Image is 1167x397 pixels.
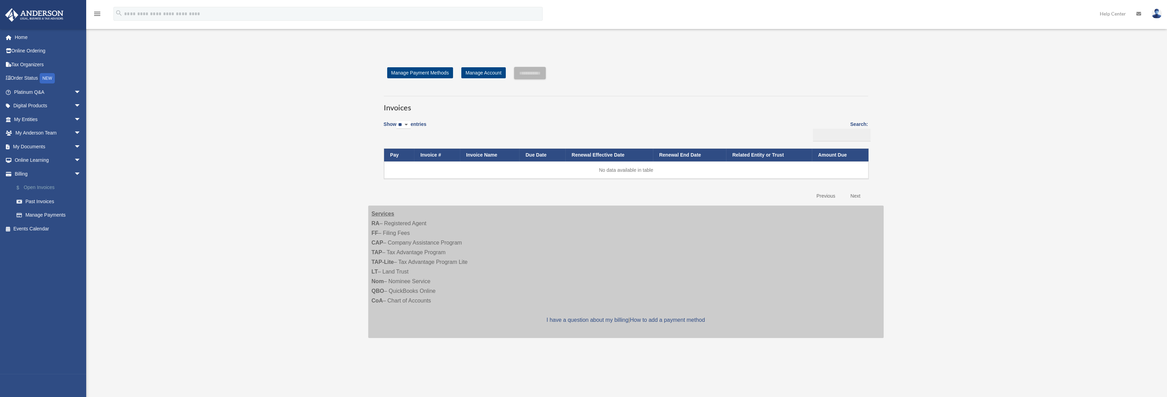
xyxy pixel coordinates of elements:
a: Billingarrow_drop_down [5,167,91,181]
div: – Registered Agent – Filing Fees – Company Assistance Program – Tax Advantage Program – Tax Advan... [368,206,884,338]
select: Showentries [396,121,411,129]
th: Renewal End Date: activate to sort column ascending [653,149,726,161]
th: Invoice Name: activate to sort column ascending [460,149,519,161]
a: Digital Productsarrow_drop_down [5,99,91,113]
a: $Open Invoices [10,181,91,195]
a: Events Calendar [5,222,91,236]
th: Amount Due: activate to sort column ascending [812,149,868,161]
strong: LT [372,269,378,275]
span: arrow_drop_down [74,153,88,168]
th: Pay: activate to sort column descending [384,149,414,161]
th: Invoice #: activate to sort column ascending [414,149,460,161]
a: Previous [811,189,840,203]
strong: TAP-Lite [372,259,394,265]
strong: CAP [372,240,383,246]
a: I have a question about my billing [546,317,628,323]
th: Due Date: activate to sort column ascending [519,149,565,161]
strong: QBO [372,288,384,294]
a: Next [845,189,866,203]
a: Tax Organizers [5,58,91,71]
a: My Anderson Teamarrow_drop_down [5,126,91,140]
a: Platinum Q&Aarrow_drop_down [5,85,91,99]
i: search [115,9,123,17]
span: arrow_drop_down [74,112,88,127]
input: Search: [813,129,871,142]
a: Manage Account [461,67,505,78]
label: Show entries [384,120,426,136]
strong: TAP [372,249,382,255]
a: My Documentsarrow_drop_down [5,140,91,153]
th: Renewal Effective Date: activate to sort column ascending [565,149,653,161]
i: menu [93,10,101,18]
span: arrow_drop_down [74,140,88,154]
a: Manage Payment Methods [387,67,453,78]
span: arrow_drop_down [74,85,88,99]
a: Online Ordering [5,44,91,58]
a: Home [5,30,91,44]
a: How to add a payment method [630,317,705,323]
span: arrow_drop_down [74,126,88,140]
a: My Entitiesarrow_drop_down [5,112,91,126]
th: Related Entity or Trust: activate to sort column ascending [726,149,812,161]
h3: Invoices [384,96,868,113]
span: arrow_drop_down [74,167,88,181]
strong: Services [372,211,394,217]
strong: FF [372,230,379,236]
a: Past Invoices [10,195,91,208]
strong: RA [372,220,380,226]
a: Online Learningarrow_drop_down [5,153,91,167]
a: menu [93,12,101,18]
div: NEW [40,73,55,83]
span: arrow_drop_down [74,99,88,113]
a: Order StatusNEW [5,71,91,86]
strong: CoA [372,298,383,304]
img: User Pic [1151,9,1162,19]
label: Search: [811,120,868,141]
a: Manage Payments [10,208,91,222]
p: | [372,315,880,325]
img: Anderson Advisors Platinum Portal [3,8,66,22]
strong: Nom [372,278,384,284]
span: $ [20,183,24,192]
td: No data available in table [384,161,868,179]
